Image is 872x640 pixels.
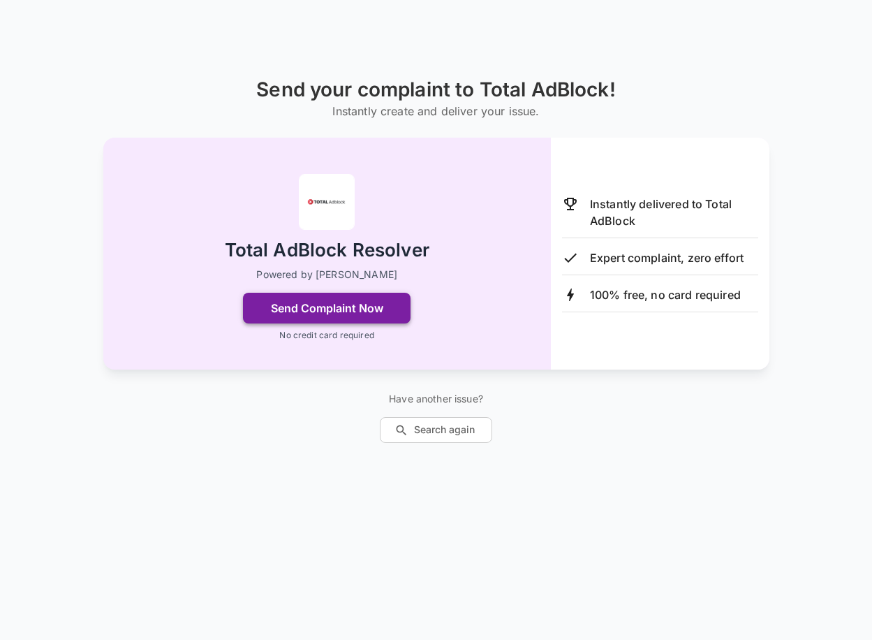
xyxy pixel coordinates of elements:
[380,392,492,406] p: Have another issue?
[256,78,616,101] h1: Send your complaint to Total AdBlock!
[380,417,492,443] button: Search again
[299,174,355,230] img: Total AdBlock
[256,101,616,121] h6: Instantly create and deliver your issue.
[279,329,374,342] p: No credit card required
[590,286,741,303] p: 100% free, no card required
[256,268,397,282] p: Powered by [PERSON_NAME]
[590,249,744,266] p: Expert complaint, zero effort
[590,196,758,229] p: Instantly delivered to Total AdBlock
[225,238,429,263] h2: Total AdBlock Resolver
[243,293,411,323] button: Send Complaint Now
